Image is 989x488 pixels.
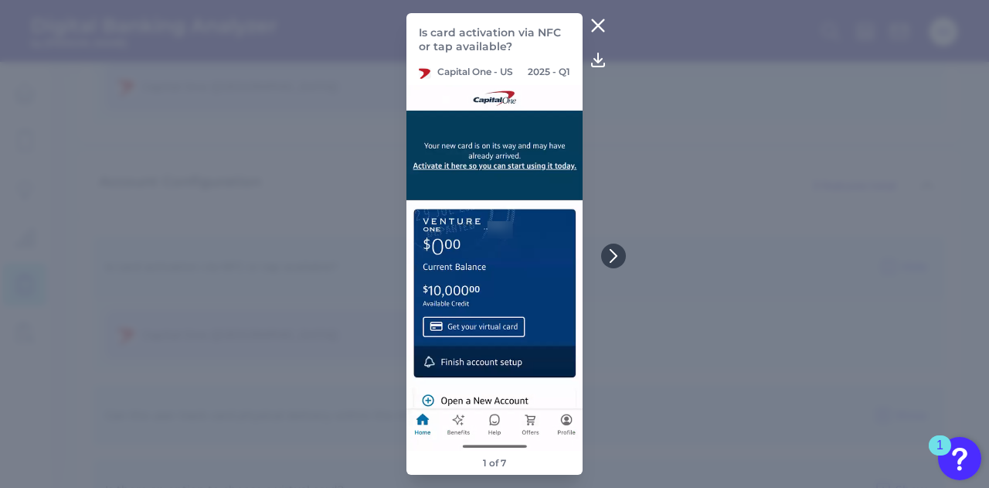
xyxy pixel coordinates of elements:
div: 1 [936,445,943,466]
p: Is card activation via NFC or tap available? [419,26,569,53]
img: Capital One [419,67,431,79]
img: Activate--1.png [406,85,582,451]
p: 2025 - Q1 [528,66,570,79]
button: Open Resource Center, 1 new notification [938,437,981,480]
footer: 1 of 7 [477,451,512,475]
p: Capital One - US [419,66,513,79]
